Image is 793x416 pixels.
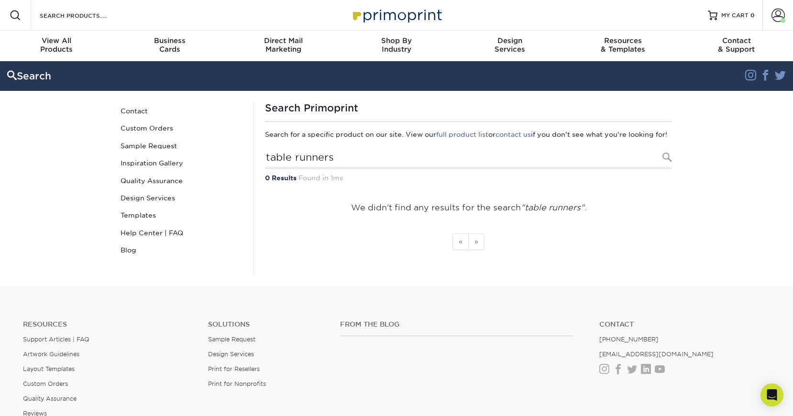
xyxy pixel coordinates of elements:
[721,11,749,20] span: MY CART
[23,380,68,387] a: Custom Orders
[23,320,194,328] h4: Resources
[680,36,793,54] div: & Support
[453,36,566,54] div: Services
[680,36,793,45] span: Contact
[760,383,783,406] div: Open Intercom Messenger
[340,36,453,54] div: Industry
[227,36,340,45] span: Direct Mail
[208,350,254,358] a: Design Services
[208,380,266,387] a: Print for Nonprofits
[436,131,488,138] a: full product list
[453,31,566,61] a: DesignServices
[521,203,584,212] em: "table runners"
[265,174,297,182] strong: 0 Results
[599,320,770,328] a: Contact
[117,172,246,189] a: Quality Assurance
[265,202,672,214] p: We didn't find any results for the search .
[39,10,132,21] input: SEARCH PRODUCTS.....
[208,365,260,372] a: Print for Resellers
[23,365,75,372] a: Layout Templates
[23,336,89,343] a: Support Articles | FAQ
[117,102,246,120] a: Contact
[340,36,453,45] span: Shop By
[340,320,573,328] h4: From the Blog
[599,350,714,358] a: [EMAIL_ADDRESS][DOMAIN_NAME]
[208,320,326,328] h4: Solutions
[2,387,81,413] iframe: Google Customer Reviews
[566,31,680,61] a: Resources& Templates
[349,5,444,25] img: Primoprint
[113,36,227,54] div: Cards
[599,336,659,343] a: [PHONE_NUMBER]
[227,31,340,61] a: Direct MailMarketing
[113,36,227,45] span: Business
[566,36,680,45] span: Resources
[117,241,246,259] a: Blog
[23,350,79,358] a: Artwork Guidelines
[117,189,246,207] a: Design Services
[117,120,246,137] a: Custom Orders
[265,147,672,169] input: Search Products...
[265,130,672,139] p: Search for a specific product on our site. View our or if you don't see what you're looking for!
[453,36,566,45] span: Design
[750,12,755,19] span: 0
[566,36,680,54] div: & Templates
[298,174,343,182] span: Found in 1ms
[113,31,227,61] a: BusinessCards
[117,224,246,241] a: Help Center | FAQ
[208,336,255,343] a: Sample Request
[496,131,531,138] a: contact us
[680,31,793,61] a: Contact& Support
[265,102,672,114] h1: Search Primoprint
[117,137,246,154] a: Sample Request
[117,154,246,172] a: Inspiration Gallery
[340,31,453,61] a: Shop ByIndustry
[227,36,340,54] div: Marketing
[117,207,246,224] a: Templates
